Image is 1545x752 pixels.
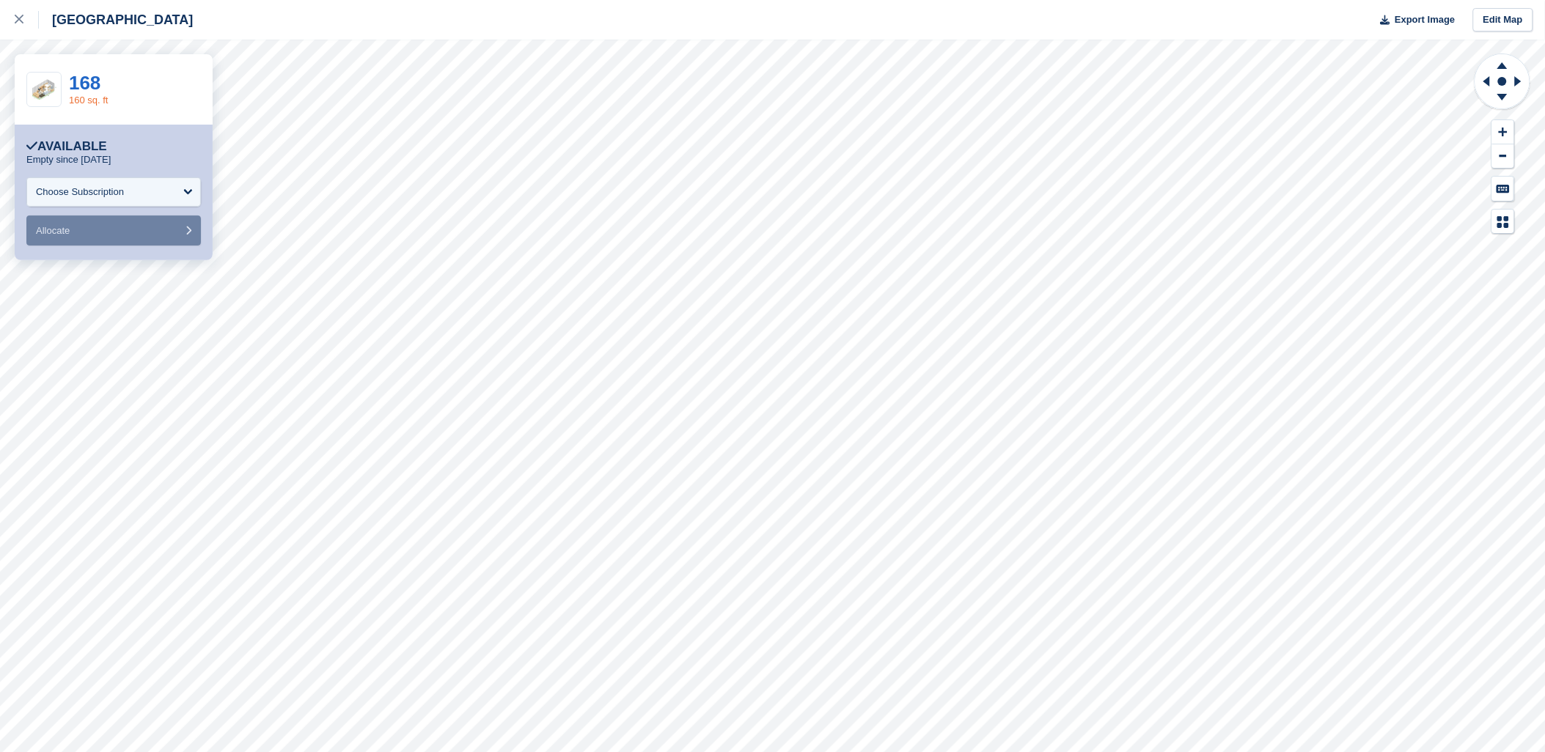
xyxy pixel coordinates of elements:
span: Allocate [36,225,70,236]
button: Zoom In [1492,120,1514,144]
a: 168 [69,72,100,94]
img: SCA-160sqft.jpg [27,78,61,101]
button: Keyboard Shortcuts [1492,177,1514,201]
button: Export Image [1372,8,1456,32]
div: [GEOGRAPHIC_DATA] [39,11,193,29]
button: Zoom Out [1492,144,1514,169]
div: Choose Subscription [36,185,124,199]
p: Empty since [DATE] [26,154,111,166]
button: Allocate [26,215,201,246]
button: Map Legend [1492,210,1514,234]
div: Available [26,139,107,154]
span: Export Image [1395,12,1455,27]
a: 160 sq. ft [69,95,108,106]
a: Edit Map [1473,8,1533,32]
